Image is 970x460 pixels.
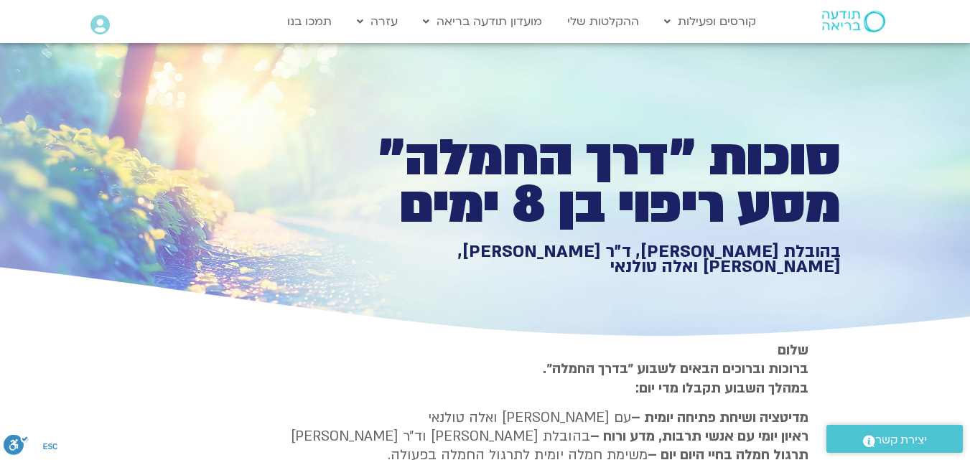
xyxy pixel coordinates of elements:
[631,408,808,427] strong: מדיטציה ושיחת פתיחה יומית –
[826,425,963,453] a: יצירת קשר
[590,427,808,446] b: ראיון יומי עם אנשי תרבות, מדע ורוח –
[416,8,549,35] a: מועדון תודעה בריאה
[343,135,841,229] h1: סוכות ״דרך החמלה״ מסע ריפוי בן 8 ימים
[543,360,808,397] strong: ברוכות וברוכים הבאים לשבוע ״בדרך החמלה״. במהלך השבוע תקבלו מדי יום:
[350,8,405,35] a: עזרה
[822,11,885,32] img: תודעה בריאה
[343,244,841,275] h1: בהובלת [PERSON_NAME], ד״ר [PERSON_NAME], [PERSON_NAME] ואלה טולנאי
[778,341,808,360] strong: שלום
[280,8,339,35] a: תמכו בנו
[657,8,763,35] a: קורסים ופעילות
[875,431,927,450] span: יצירת קשר
[560,8,646,35] a: ההקלטות שלי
